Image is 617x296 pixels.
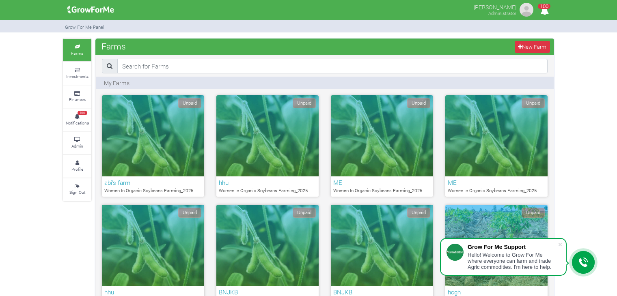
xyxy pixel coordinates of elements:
img: growforme image [65,2,117,18]
i: Notifications [537,2,552,20]
span: Unpaid [178,208,201,218]
a: Sign Out [63,178,91,201]
p: Women In Organic Soybeans Farming_2025 [104,187,202,194]
span: Farms [99,38,128,54]
a: 100 Notifications [63,109,91,131]
h6: hcgh [448,288,545,296]
h6: abi's farm [104,179,202,186]
span: Unpaid [407,208,430,218]
div: Hello! Welcome to Grow For Me where everyone can farm and trade Agric commodities. I'm here to help. [468,252,558,270]
a: Unpaid ME Women In Organic Soybeans Farming_2025 [445,95,548,197]
img: growforme image [518,2,535,18]
small: Notifications [66,120,89,126]
h6: BNJKB [219,288,316,296]
a: Unpaid hhu Women In Organic Soybeans Farming_2025 [216,95,319,197]
span: Unpaid [407,98,430,108]
a: Unpaid abi's farm Women In Organic Soybeans Farming_2025 [102,95,204,197]
h6: ME [448,179,545,186]
p: [PERSON_NAME] [474,2,516,11]
h6: BNJKB [333,288,431,296]
span: Unpaid [293,98,316,108]
small: Sign Out [69,189,85,195]
p: My Farms [104,79,129,87]
p: Women In Organic Soybeans Farming_2025 [333,187,431,194]
h6: hhu [104,288,202,296]
span: 100 [538,4,550,9]
small: Admin [71,143,83,149]
a: Profile [63,155,91,177]
span: Unpaid [522,98,545,108]
a: Finances [63,86,91,108]
a: New Farm [515,41,550,53]
span: Unpaid [522,208,545,218]
a: Farms [63,39,91,61]
div: Grow For Me Support [468,244,558,250]
a: Unpaid ME Women In Organic Soybeans Farming_2025 [331,95,433,197]
a: Investments [63,62,91,84]
small: Farms [71,50,83,56]
small: Grow For Me Panel [65,24,104,30]
small: Administrator [488,10,516,16]
a: Admin [63,132,91,154]
p: Women In Organic Soybeans Farming_2025 [219,187,316,194]
small: Investments [66,73,88,79]
span: 100 [78,111,87,116]
a: 100 [537,8,552,15]
span: Unpaid [178,98,201,108]
span: Unpaid [293,208,316,218]
h6: hhu [219,179,316,186]
small: Finances [69,97,86,102]
small: Profile [71,166,83,172]
p: Women In Organic Soybeans Farming_2025 [448,187,545,194]
input: Search for Farms [117,59,548,73]
h6: ME [333,179,431,186]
